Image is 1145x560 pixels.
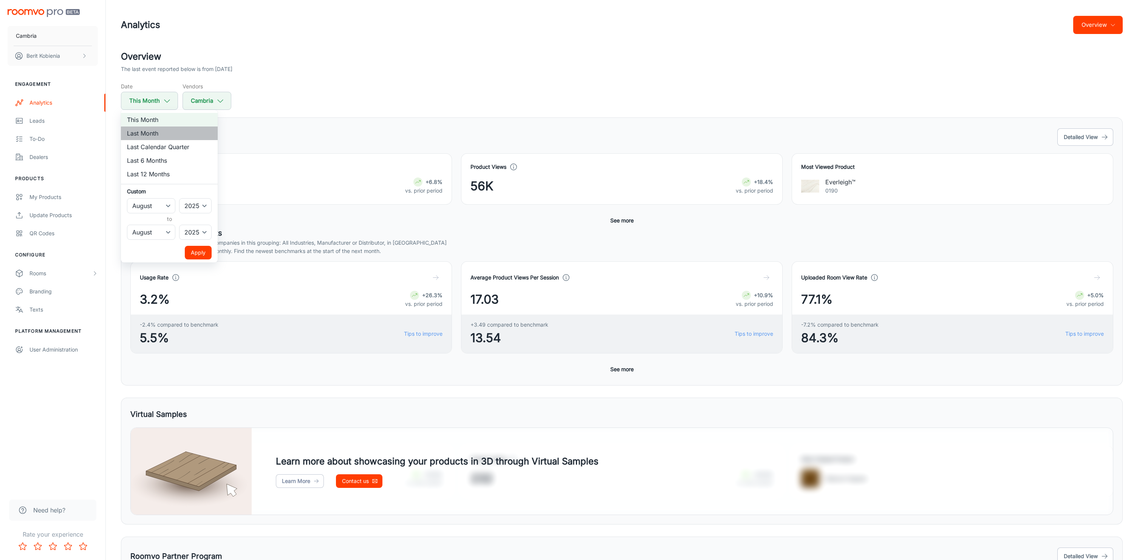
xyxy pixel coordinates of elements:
h6: to [128,215,210,223]
li: Last 12 Months [121,167,218,181]
button: Apply [185,246,212,259]
h6: Custom [127,187,212,195]
li: This Month [121,113,218,127]
li: Last Month [121,127,218,140]
li: Last Calendar Quarter [121,140,218,154]
li: Last 6 Months [121,154,218,167]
